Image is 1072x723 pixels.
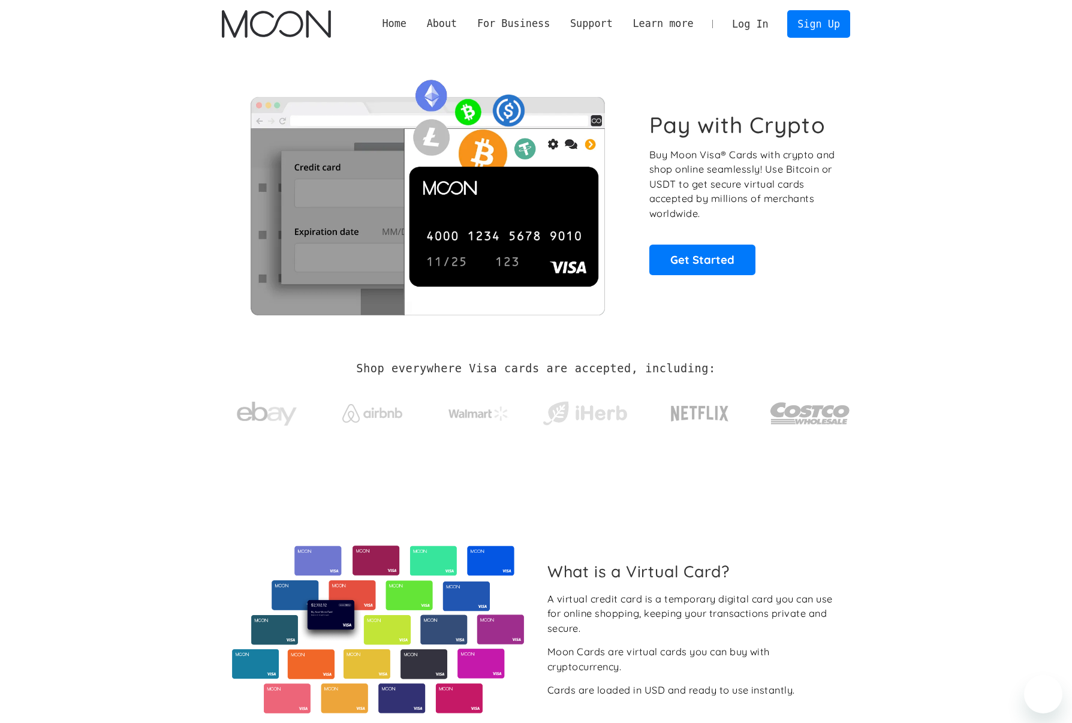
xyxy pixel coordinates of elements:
[649,147,837,221] p: Buy Moon Visa® Cards with crypto and shop online seamlessly! Use Bitcoin or USDT to get secure vi...
[467,16,560,31] div: For Business
[670,399,730,429] img: Netflix
[722,11,778,37] a: Log In
[427,16,457,31] div: About
[547,644,841,674] div: Moon Cards are virtual cards you can buy with cryptocurrency.
[342,404,402,423] img: Airbnb
[633,16,693,31] div: Learn more
[547,562,841,581] h2: What is a Virtual Card?
[623,16,704,31] div: Learn more
[649,245,755,275] a: Get Started
[356,362,715,375] h2: Shop everywhere Visa cards are accepted, including:
[649,112,826,138] h1: Pay with Crypto
[222,71,633,315] img: Moon Cards let you spend your crypto anywhere Visa is accepted.
[222,10,330,38] img: Moon Logo
[1024,675,1062,713] iframe: Knapp för att öppna meddelandefönstret
[540,386,630,435] a: iHerb
[417,16,467,31] div: About
[372,16,417,31] a: Home
[547,683,795,698] div: Cards are loaded in USD and ready to use instantly.
[770,391,850,436] img: Costco
[787,10,850,37] a: Sign Up
[222,383,311,439] a: ebay
[230,546,526,713] img: Virtual cards from Moon
[448,406,508,421] img: Walmart
[570,16,613,31] div: Support
[560,16,622,31] div: Support
[770,379,850,442] a: Costco
[434,394,523,427] a: Walmart
[477,16,550,31] div: For Business
[328,392,417,429] a: Airbnb
[222,10,330,38] a: home
[237,395,297,433] img: ebay
[547,592,841,636] div: A virtual credit card is a temporary digital card you can use for online shopping, keeping your t...
[540,398,630,429] img: iHerb
[646,387,754,435] a: Netflix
